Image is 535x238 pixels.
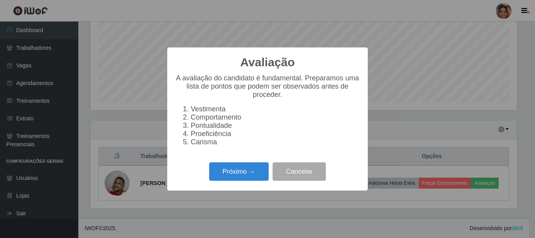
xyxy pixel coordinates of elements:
li: Proeficiência [191,130,360,138]
li: Carisma [191,138,360,146]
h2: Avaliação [240,55,295,69]
li: Comportamento [191,113,360,122]
p: A avaliação do candidato é fundamental. Preparamos uma lista de pontos que podem ser observados a... [175,74,360,99]
button: Próximo → [209,162,269,181]
li: Pontualidade [191,122,360,130]
li: Vestimenta [191,105,360,113]
button: Cancelar [273,162,326,181]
